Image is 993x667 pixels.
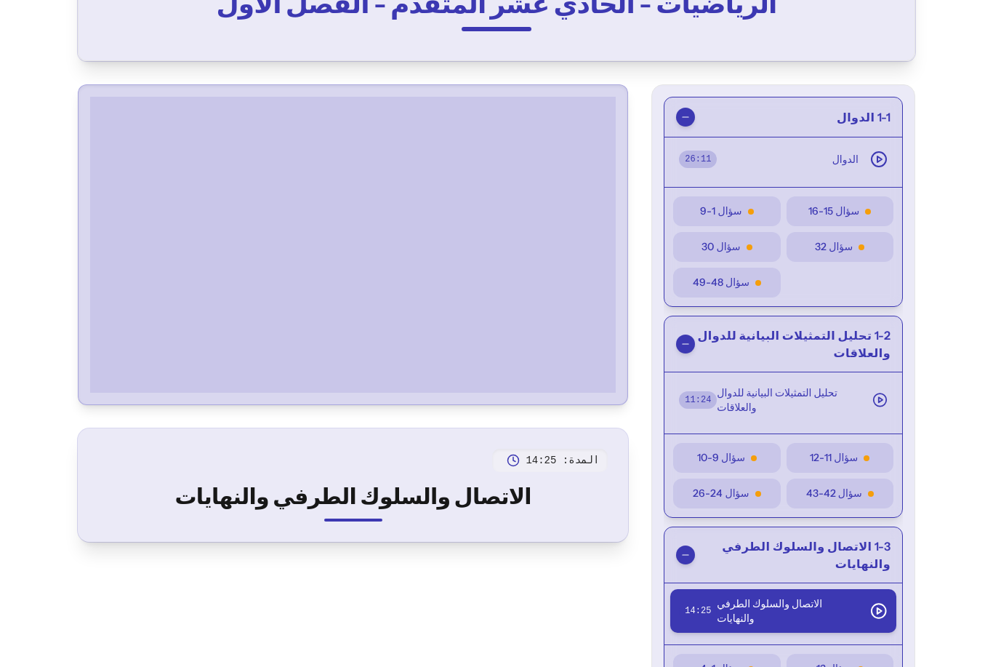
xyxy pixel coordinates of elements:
[787,479,893,508] button: سؤال 42-43
[664,316,902,372] button: 1-2 تحليل التمثيلات البيانية للدوال والعلاقات
[679,602,717,620] span: 14 : 25
[670,143,896,175] button: الدوال26:11
[670,378,896,422] button: تحليل التمثيلات البيانية للدوال والعلاقات11:24
[806,486,862,501] span: سؤال 42-43
[673,479,780,508] button: سؤال 24-26
[664,527,902,583] button: 1-3 الاتصال والسلوك الطرفي والنهايات
[693,275,749,290] span: سؤال 48-49
[98,484,608,510] h2: الاتصال والسلوك الطرفي والنهايات
[701,239,740,255] span: سؤال 30
[700,204,741,219] span: سؤال 1-9
[526,453,599,468] span: المدة: 14:25
[837,108,891,126] span: 1-1 الدوال
[717,386,860,415] span: تحليل التمثيلات البيانية للدوال والعلاقات
[815,239,853,255] span: سؤال 32
[808,204,859,219] span: سؤال 15-16
[673,196,780,226] button: سؤال 1-9
[832,152,859,167] span: الدوال
[679,391,717,409] span: 11 : 24
[673,268,780,297] button: سؤال 48-49
[787,443,893,473] button: سؤال 11-12
[693,486,749,501] span: سؤال 24-26
[679,151,717,168] span: 26 : 11
[787,232,893,262] button: سؤال 32
[673,443,780,473] button: سؤال 9-10
[787,196,893,226] button: سؤال 15-16
[695,538,891,572] span: 1-3 الاتصال والسلوك الطرفي والنهايات
[695,327,891,362] span: 1-2 تحليل التمثيلات البيانية للدوال والعلاقات
[717,596,859,626] span: الاتصال والسلوك الطرفي والنهايات
[810,450,858,466] span: سؤال 11-12
[670,589,896,633] button: الاتصال والسلوك الطرفي والنهايات14:25
[673,232,780,262] button: سؤال 30
[697,450,745,466] span: سؤال 9-10
[664,97,902,137] button: 1-1 الدوال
